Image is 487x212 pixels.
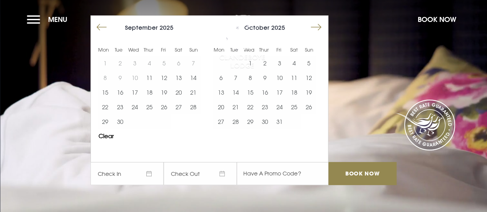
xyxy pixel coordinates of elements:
td: Choose Tuesday, September 23, 2025 as your start date. [112,100,127,114]
td: Choose Monday, September 15, 2025 as your start date. [98,85,112,100]
button: 8 [243,70,258,85]
td: Choose Friday, October 10, 2025 as your start date. [272,70,287,85]
button: 27 [213,114,228,129]
button: 17 [272,85,287,100]
button: 20 [213,100,228,114]
td: Choose Sunday, October 12, 2025 as your start date. [301,70,316,85]
button: 11 [287,70,301,85]
td: Choose Thursday, September 25, 2025 as your start date. [142,100,157,114]
button: 24 [272,100,287,114]
td: Choose Monday, September 29, 2025 as your start date. [98,114,112,129]
button: 12 [301,70,316,85]
td: Choose Tuesday, October 28, 2025 as your start date. [228,114,243,129]
td: Choose Wednesday, September 24, 2025 as your start date. [127,100,142,114]
button: Menu [27,11,71,28]
button: 3 [272,56,287,70]
td: Choose Saturday, September 13, 2025 as your start date. [171,70,186,85]
button: 16 [112,85,127,100]
button: 20 [171,85,186,100]
span: 2025 [271,24,285,31]
button: 12 [157,70,171,85]
button: 22 [243,100,258,114]
button: 11 [142,70,157,85]
td: Choose Tuesday, October 7, 2025 as your start date. [228,70,243,85]
button: 19 [157,85,171,100]
button: 25 [142,100,157,114]
button: 6 [213,70,228,85]
button: 19 [301,85,316,100]
td: Choose Friday, October 17, 2025 as your start date. [272,85,287,100]
button: 13 [213,85,228,100]
img: Clandeboye Lodge [219,15,265,69]
button: 31 [272,114,287,129]
button: 28 [186,100,201,114]
button: 21 [186,85,201,100]
td: Choose Friday, October 24, 2025 as your start date. [272,100,287,114]
button: Clear [99,133,114,139]
td: Choose Saturday, October 4, 2025 as your start date. [287,56,301,70]
td: Choose Thursday, October 9, 2025 as your start date. [258,70,272,85]
input: Have A Promo Code? [237,162,328,185]
td: Choose Tuesday, September 30, 2025 as your start date. [112,114,127,129]
td: Choose Friday, October 3, 2025 as your start date. [272,56,287,70]
td: Choose Monday, October 13, 2025 as your start date. [213,85,228,100]
button: 22 [98,100,112,114]
button: 26 [301,100,316,114]
td: Choose Saturday, October 25, 2025 as your start date. [287,100,301,114]
td: Choose Sunday, October 19, 2025 as your start date. [301,85,316,100]
td: Choose Friday, October 31, 2025 as your start date. [272,114,287,129]
button: 13 [171,70,186,85]
button: 25 [287,100,301,114]
button: 18 [287,85,301,100]
td: Choose Monday, October 20, 2025 as your start date. [213,100,228,114]
button: 29 [243,114,258,129]
button: 17 [127,85,142,100]
td: Choose Thursday, September 18, 2025 as your start date. [142,85,157,100]
td: Choose Monday, September 22, 2025 as your start date. [98,100,112,114]
button: 30 [112,114,127,129]
span: September [125,24,158,31]
button: 30 [258,114,272,129]
td: Choose Wednesday, October 15, 2025 as your start date. [243,85,258,100]
button: 5 [301,56,316,70]
button: 21 [228,100,243,114]
button: 16 [258,85,272,100]
td: Choose Friday, September 26, 2025 as your start date. [157,100,171,114]
td: Choose Sunday, September 14, 2025 as your start date. [186,70,201,85]
button: 7 [228,70,243,85]
button: 18 [142,85,157,100]
button: 28 [228,114,243,129]
td: Choose Sunday, October 5, 2025 as your start date. [301,56,316,70]
button: 27 [171,100,186,114]
button: 14 [186,70,201,85]
td: Choose Monday, October 6, 2025 as your start date. [213,70,228,85]
button: 10 [272,70,287,85]
span: Menu [48,15,67,24]
td: Choose Thursday, October 16, 2025 as your start date. [258,85,272,100]
td: Choose Sunday, October 26, 2025 as your start date. [301,100,316,114]
button: 9 [258,70,272,85]
td: Choose Sunday, September 28, 2025 as your start date. [186,100,201,114]
td: Choose Wednesday, October 8, 2025 as your start date. [243,70,258,85]
td: Choose Tuesday, October 14, 2025 as your start date. [228,85,243,100]
td: Choose Monday, October 27, 2025 as your start date. [213,114,228,129]
td: Choose Wednesday, October 22, 2025 as your start date. [243,100,258,114]
button: Move backward to switch to the previous month. [94,20,109,35]
td: Choose Friday, September 19, 2025 as your start date. [157,85,171,100]
button: Move forward to switch to the next month. [309,20,323,35]
button: 15 [243,85,258,100]
td: Choose Thursday, October 30, 2025 as your start date. [258,114,272,129]
button: 14 [228,85,243,100]
button: Book Now [414,11,460,28]
button: 23 [258,100,272,114]
span: Check Out [164,162,237,185]
td: Choose Wednesday, October 29, 2025 as your start date. [243,114,258,129]
td: Choose Wednesday, September 17, 2025 as your start date. [127,85,142,100]
td: Choose Sunday, September 21, 2025 as your start date. [186,85,201,100]
td: Choose Saturday, September 27, 2025 as your start date. [171,100,186,114]
button: 26 [157,100,171,114]
span: Check In [90,162,164,185]
input: Book Now [328,162,396,185]
td: Choose Tuesday, September 16, 2025 as your start date. [112,85,127,100]
td: Choose Thursday, September 11, 2025 as your start date. [142,70,157,85]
